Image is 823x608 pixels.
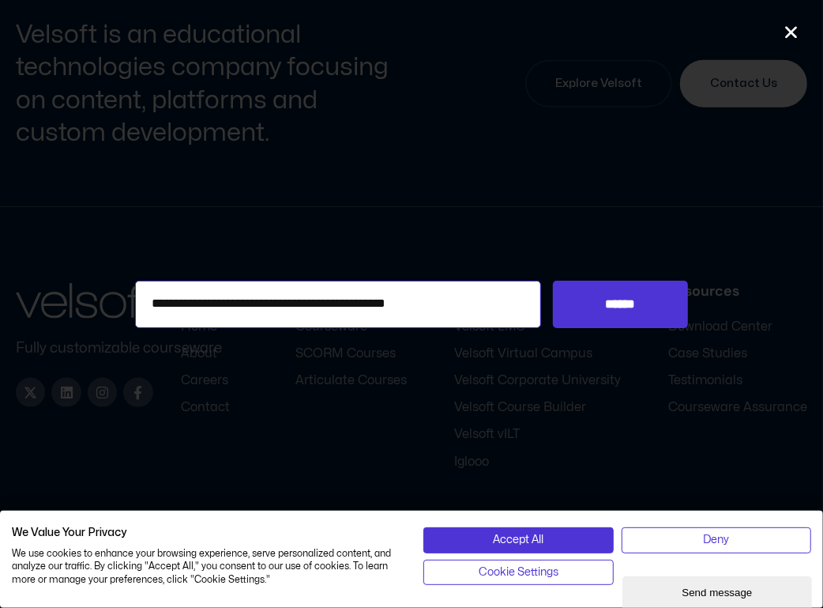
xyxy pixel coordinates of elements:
[12,526,400,540] h2: We Value Your Privacy
[622,527,812,553] button: Deny all cookies
[493,531,543,549] span: Accept All
[12,547,400,587] p: We use cookies to enhance your browsing experience, serve personalized content, and analyze our t...
[703,531,729,549] span: Deny
[783,24,799,40] a: Close
[479,564,558,581] span: Cookie Settings
[423,527,614,553] button: Accept all cookies
[423,560,614,585] button: Adjust cookie preferences
[622,573,815,608] iframe: chat widget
